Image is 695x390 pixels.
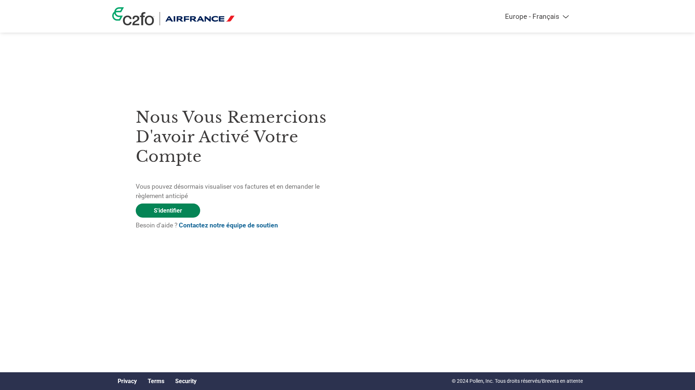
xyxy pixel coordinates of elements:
[165,12,235,25] img: Air France
[148,378,164,385] a: Terms
[136,108,347,166] h3: Nous vous remercions d'avoir activé votre compte
[112,7,154,25] img: c2fo logo
[175,378,197,385] a: Security
[136,182,347,201] p: Vous pouvez désormais visualiser vos factures et en demander le règlement anticipé
[452,377,583,385] p: © 2024 Pollen, Inc. Tous droits réservés/Brevets en attente
[136,221,347,230] p: Besoin d'aide ?
[118,378,137,385] a: Privacy
[179,222,278,229] a: Contactez notre équipe de soutien
[136,204,200,218] a: S'identifier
